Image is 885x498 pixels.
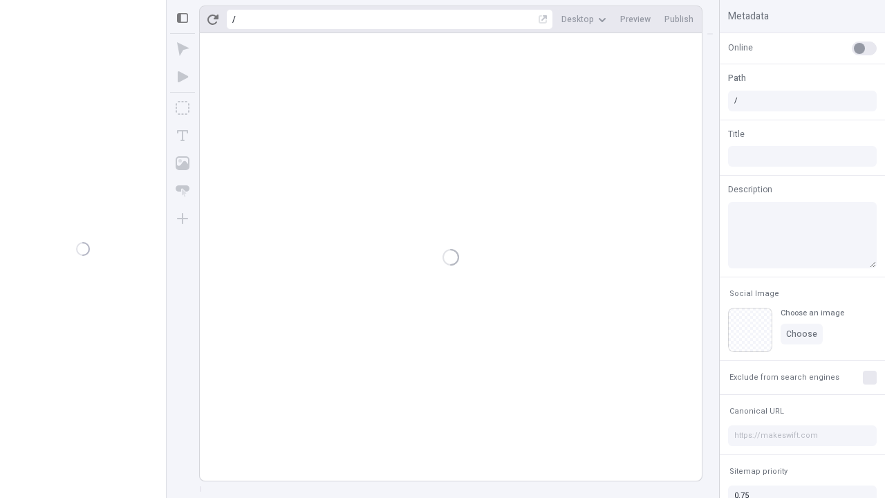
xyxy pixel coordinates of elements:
button: Choose [781,324,823,344]
span: Path [728,72,746,84]
button: Button [170,178,195,203]
button: Social Image [727,286,782,302]
button: Sitemap priority [727,463,790,480]
span: Title [728,128,745,140]
input: https://makeswift.com [728,425,877,446]
span: Publish [664,14,693,25]
span: Desktop [561,14,594,25]
div: / [232,14,236,25]
span: Canonical URL [729,406,784,416]
span: Description [728,183,772,196]
button: Preview [615,9,656,30]
button: Image [170,151,195,176]
button: Text [170,123,195,148]
span: Exclude from search engines [729,372,839,382]
button: Desktop [556,9,612,30]
button: Box [170,95,195,120]
button: Publish [659,9,699,30]
span: Online [728,41,753,54]
button: Canonical URL [727,403,787,420]
span: Social Image [729,288,779,299]
button: Exclude from search engines [727,369,842,386]
div: Choose an image [781,308,844,318]
span: Choose [786,329,817,340]
span: Sitemap priority [729,466,788,477]
span: Preview [620,14,651,25]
